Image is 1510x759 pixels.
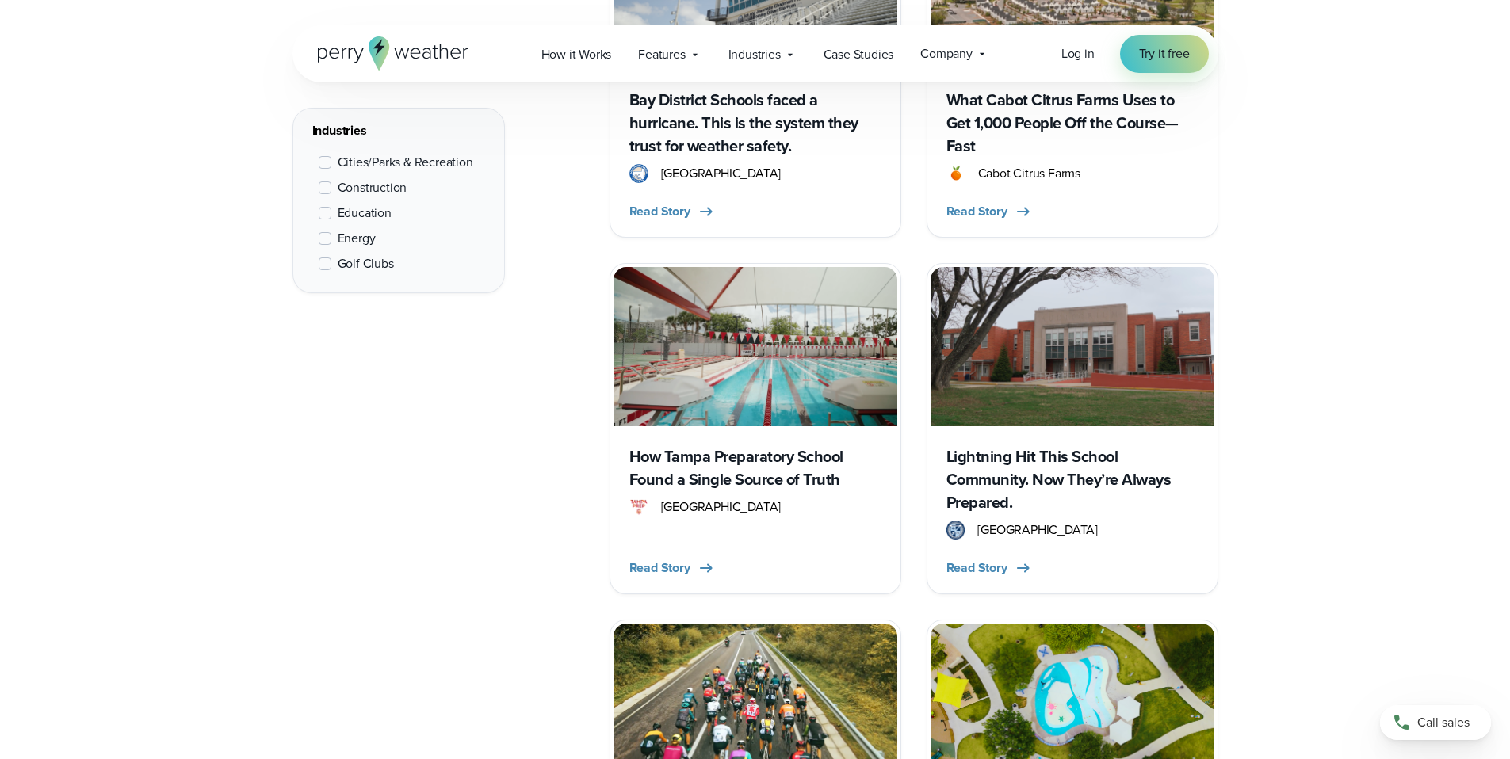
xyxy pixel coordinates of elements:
[824,45,894,64] span: Case Studies
[1417,713,1470,732] span: Call sales
[338,229,376,248] span: Energy
[541,45,612,64] span: How it Works
[629,559,716,578] button: Read Story
[629,559,690,578] span: Read Story
[614,267,897,426] img: Tampa preparatory school
[629,202,690,221] span: Read Story
[946,202,1033,221] button: Read Story
[338,153,473,172] span: Cities/Parks & Recreation
[338,178,407,197] span: Construction
[927,263,1218,594] a: West Orange High School Lightning Hit This School Community. Now They’re Always Prepared. West Or...
[1139,44,1190,63] span: Try it free
[946,164,965,183] img: cabot citrus golf
[528,38,625,71] a: How it Works
[920,44,973,63] span: Company
[629,445,881,491] h3: How Tampa Preparatory School Found a Single Source of Truth
[661,164,782,183] span: [GEOGRAPHIC_DATA]
[977,521,1098,540] span: [GEOGRAPHIC_DATA]
[1061,44,1095,63] a: Log in
[610,263,901,594] a: Tampa preparatory school How Tampa Preparatory School Found a Single Source of Truth Tampa Prep l...
[338,204,392,223] span: Education
[629,202,716,221] button: Read Story
[629,89,881,158] h3: Bay District Schools faced a hurricane. This is the system they trust for weather safety.
[1120,35,1209,73] a: Try it free
[728,45,781,64] span: Industries
[946,202,1007,221] span: Read Story
[946,89,1198,158] h3: What Cabot Citrus Farms Uses to Get 1,000 People Off the Course—Fast
[629,164,648,183] img: Bay District Schools Logo
[946,445,1198,514] h3: Lightning Hit This School Community. Now They’re Always Prepared.
[629,498,648,517] img: Tampa Prep logo
[1380,705,1491,740] a: Call sales
[338,254,394,273] span: Golf Clubs
[810,38,908,71] a: Case Studies
[978,164,1080,183] span: Cabot Citrus Farms
[661,498,782,517] span: [GEOGRAPHIC_DATA]
[931,267,1214,426] img: West Orange High School
[946,559,1007,578] span: Read Story
[946,521,965,540] img: West Orange High School
[946,559,1033,578] button: Read Story
[312,121,485,140] div: Industries
[638,45,685,64] span: Features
